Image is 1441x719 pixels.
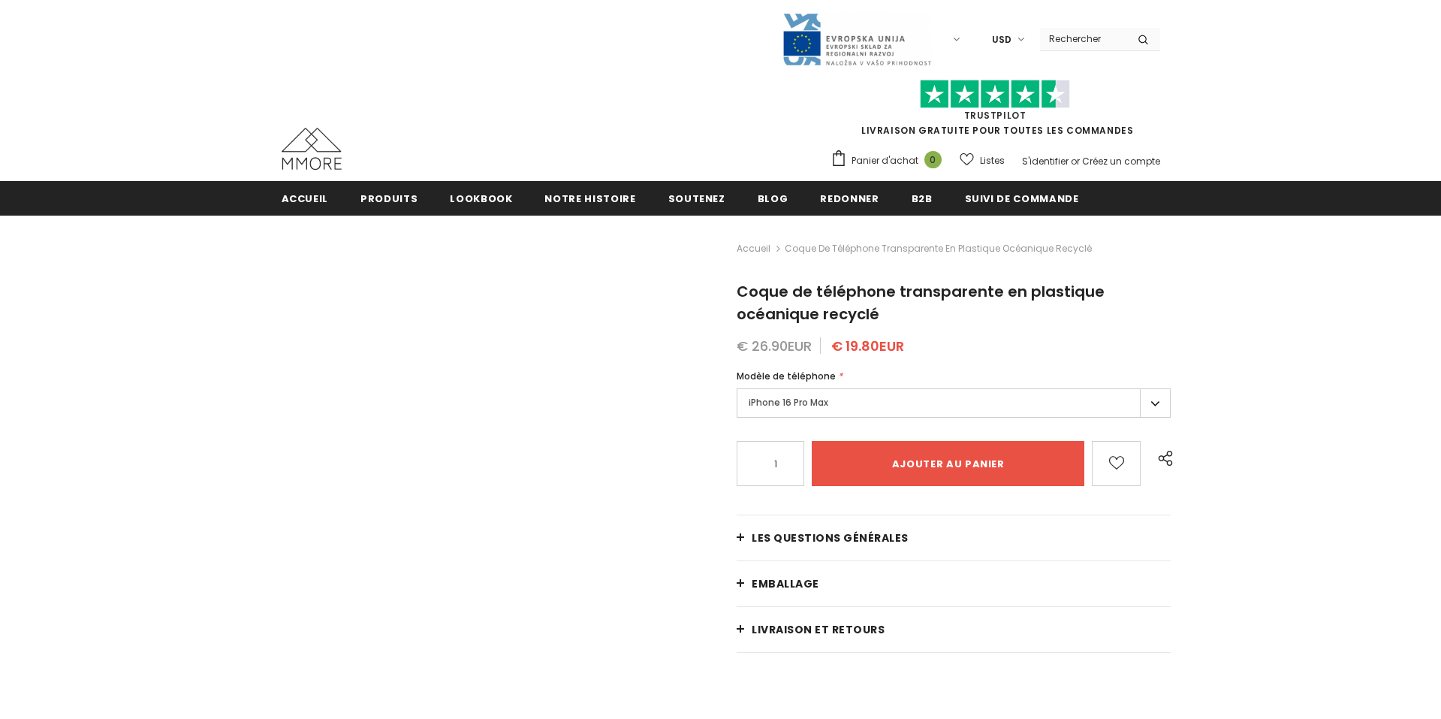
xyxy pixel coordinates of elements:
[980,153,1005,168] span: Listes
[737,281,1105,325] span: Coque de téléphone transparente en plastique océanique recyclé
[737,337,812,355] span: € 26.90EUR
[360,192,418,206] span: Produits
[737,240,770,258] a: Accueil
[782,32,932,45] a: Javni Razpis
[852,153,918,168] span: Panier d'achat
[737,370,836,382] span: Modèle de téléphone
[668,181,725,215] a: soutenez
[544,181,635,215] a: Notre histoire
[737,607,1171,652] a: Livraison et retours
[752,530,909,545] span: Les questions générales
[782,12,932,67] img: Javni Razpis
[752,622,885,637] span: Livraison et retours
[812,441,1084,486] input: Ajouter au panier
[1040,28,1126,50] input: Search Site
[964,109,1026,122] a: TrustPilot
[450,192,512,206] span: Lookbook
[1071,155,1080,168] span: or
[960,147,1005,174] a: Listes
[758,181,788,215] a: Blog
[282,192,329,206] span: Accueil
[785,240,1092,258] span: Coque de téléphone transparente en plastique océanique recyclé
[965,192,1079,206] span: Suivi de commande
[912,181,933,215] a: B2B
[820,192,879,206] span: Redonner
[992,32,1011,47] span: USD
[737,561,1171,606] a: EMBALLAGE
[282,128,342,170] img: Cas MMORE
[737,388,1171,418] label: iPhone 16 Pro Max
[450,181,512,215] a: Lookbook
[924,151,942,168] span: 0
[831,337,904,355] span: € 19.80EUR
[920,80,1070,109] img: Faites confiance aux étoiles pilotes
[737,515,1171,560] a: Les questions générales
[668,192,725,206] span: soutenez
[820,181,879,215] a: Redonner
[360,181,418,215] a: Produits
[1082,155,1160,168] a: Créez un compte
[544,192,635,206] span: Notre histoire
[831,150,949,172] a: Panier d'achat 0
[758,192,788,206] span: Blog
[752,576,819,591] span: EMBALLAGE
[965,181,1079,215] a: Suivi de commande
[282,181,329,215] a: Accueil
[831,86,1160,137] span: LIVRAISON GRATUITE POUR TOUTES LES COMMANDES
[912,192,933,206] span: B2B
[1022,155,1069,168] a: S'identifier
